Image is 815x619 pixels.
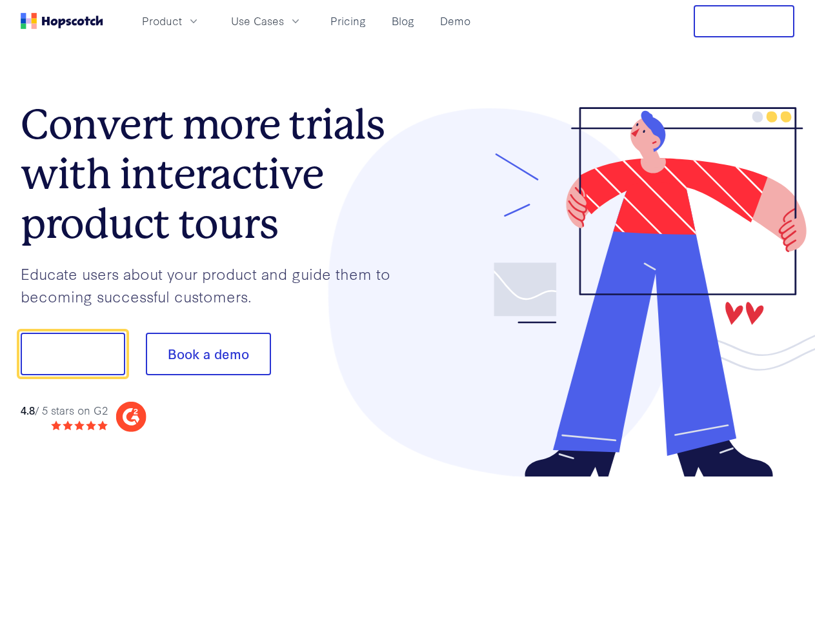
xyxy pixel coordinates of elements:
strong: 4.8 [21,402,35,417]
button: Show me! [21,333,125,375]
a: Home [21,13,103,29]
a: Demo [435,10,476,32]
a: Pricing [325,10,371,32]
a: Blog [387,10,419,32]
h1: Convert more trials with interactive product tours [21,100,408,248]
button: Use Cases [223,10,310,32]
button: Free Trial [694,5,794,37]
button: Book a demo [146,333,271,375]
div: / 5 stars on G2 [21,402,108,418]
button: Product [134,10,208,32]
span: Product [142,13,182,29]
p: Educate users about your product and guide them to becoming successful customers. [21,262,408,307]
span: Use Cases [231,13,284,29]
